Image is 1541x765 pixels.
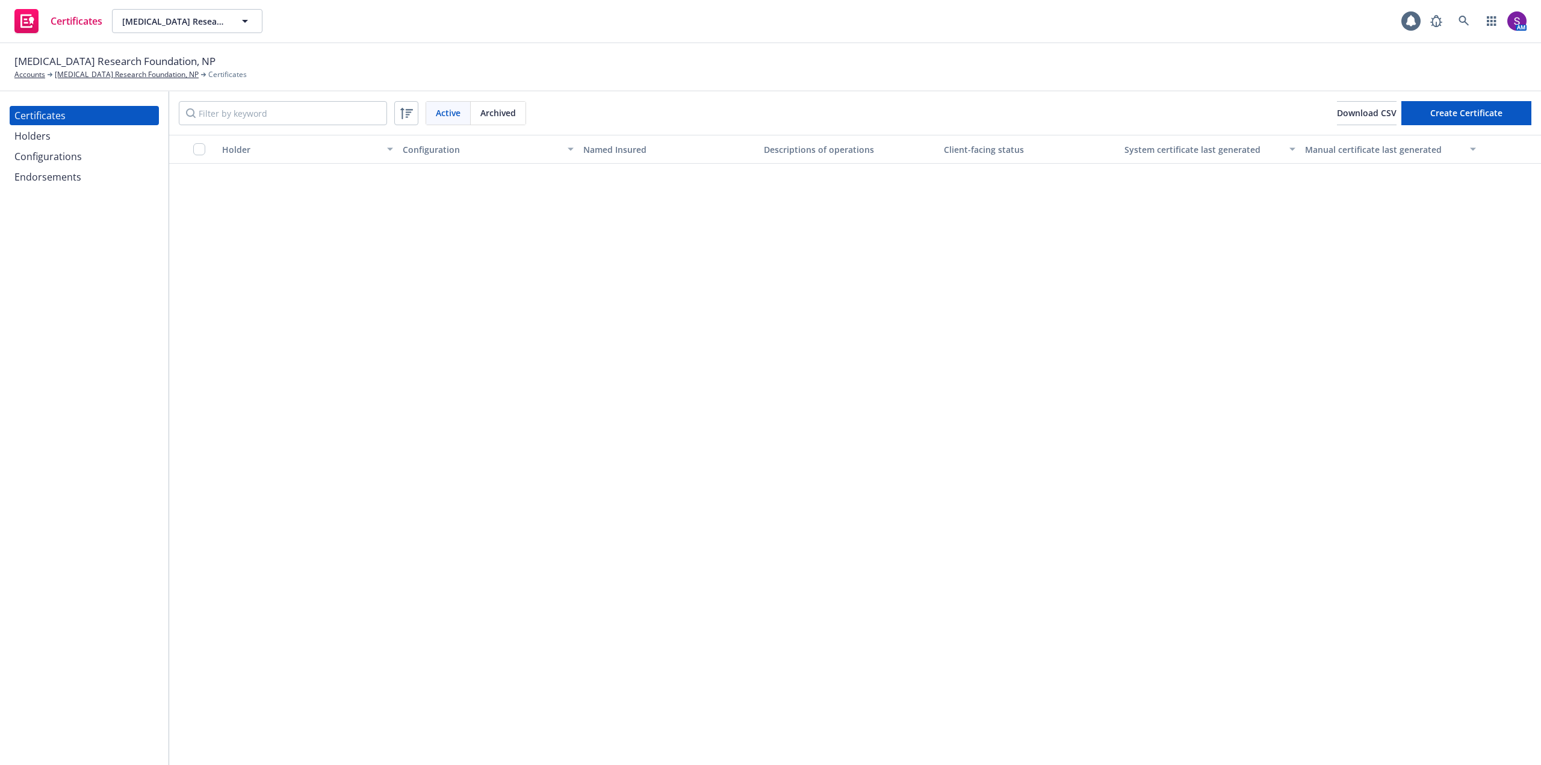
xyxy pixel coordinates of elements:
[10,106,159,125] a: Certificates
[193,143,205,155] input: Select all
[10,4,107,38] a: Certificates
[51,16,102,26] span: Certificates
[10,167,159,187] a: Endorsements
[480,107,516,119] span: Archived
[944,143,1115,156] div: Client-facing status
[1305,143,1463,156] div: Manual certificate last generated
[14,54,215,69] span: [MEDICAL_DATA] Research Foundation, NP
[583,143,754,156] div: Named Insured
[939,135,1120,164] button: Client-facing status
[1401,101,1531,125] button: Create Certificate
[759,135,940,164] button: Descriptions of operations
[122,15,226,28] span: [MEDICAL_DATA] Research Foundation, NP
[1337,101,1397,125] button: Download CSV
[222,143,380,156] div: Holder
[578,135,759,164] button: Named Insured
[1124,143,1282,156] div: System certificate last generated
[14,106,66,125] div: Certificates
[14,147,82,166] div: Configurations
[1507,11,1527,31] img: photo
[112,9,262,33] button: [MEDICAL_DATA] Research Foundation, NP
[1337,107,1397,119] span: Download CSV
[55,69,199,80] a: [MEDICAL_DATA] Research Foundation, NP
[436,107,460,119] span: Active
[14,167,81,187] div: Endorsements
[398,135,578,164] button: Configuration
[10,147,159,166] a: Configurations
[1300,135,1481,164] button: Manual certificate last generated
[1430,107,1502,119] span: Create Certificate
[403,143,560,156] div: Configuration
[14,69,45,80] a: Accounts
[1120,135,1300,164] button: System certificate last generated
[1452,9,1476,33] a: Search
[208,69,247,80] span: Certificates
[217,135,398,164] button: Holder
[10,126,159,146] a: Holders
[1424,9,1448,33] a: Report a Bug
[14,126,51,146] div: Holders
[764,143,935,156] div: Descriptions of operations
[1480,9,1504,33] a: Switch app
[179,101,387,125] input: Filter by keyword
